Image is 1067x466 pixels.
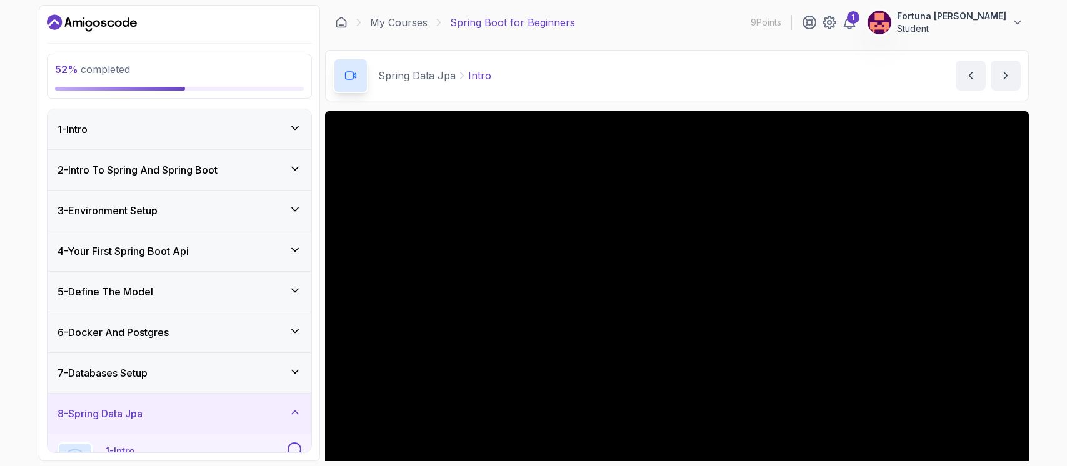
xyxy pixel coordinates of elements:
img: user profile image [868,11,891,34]
h3: 2 - Intro To Spring And Spring Boot [58,162,218,177]
h3: 4 - Your First Spring Boot Api [58,244,189,259]
p: 1 - Intro [105,444,135,459]
p: Fortuna [PERSON_NAME] [897,10,1006,22]
a: Dashboard [335,16,348,29]
a: 1 [842,15,857,30]
p: 9 Points [751,16,781,29]
button: 2-Intro To Spring And Spring Boot [48,150,311,190]
h3: 1 - Intro [58,122,88,137]
div: 1 [847,11,859,24]
span: completed [55,63,130,76]
a: My Courses [370,15,428,30]
button: 7-Databases Setup [48,353,311,393]
button: user profile imageFortuna [PERSON_NAME]Student [867,10,1024,35]
button: 1-Intro [48,109,311,149]
button: 8-Spring Data Jpa [48,394,311,434]
h3: 7 - Databases Setup [58,365,148,380]
button: next content [991,61,1021,91]
p: Spring Boot for Beginners [450,15,575,30]
p: Intro [468,68,491,83]
button: 6-Docker And Postgres [48,312,311,352]
button: 4-Your First Spring Boot Api [48,231,311,271]
p: Spring Data Jpa [378,68,456,83]
span: 52 % [55,63,78,76]
h3: 5 - Define The Model [58,284,153,299]
p: Student [897,22,1006,35]
h3: 6 - Docker And Postgres [58,325,169,340]
button: 3-Environment Setup [48,191,311,231]
h3: 3 - Environment Setup [58,203,158,218]
button: previous content [956,61,986,91]
a: Dashboard [47,13,137,33]
h3: 8 - Spring Data Jpa [58,406,143,421]
button: 5-Define The Model [48,272,311,312]
iframe: chat widget [989,388,1067,447]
